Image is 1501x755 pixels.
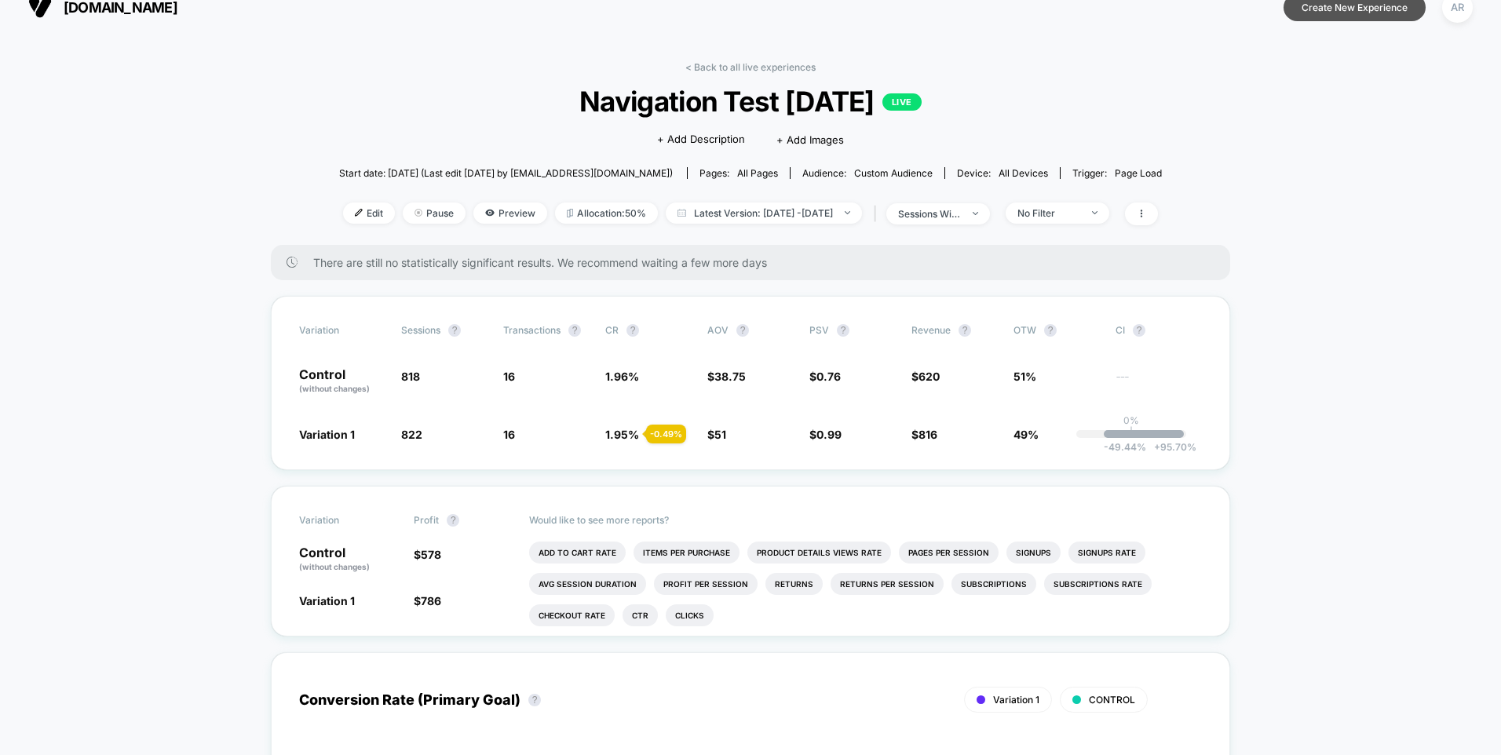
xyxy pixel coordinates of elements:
img: end [973,212,978,215]
span: -49.44 % [1104,441,1146,453]
span: Variation [299,514,385,527]
button: ? [447,514,459,527]
span: 38.75 [714,370,746,383]
p: | [1130,426,1133,438]
span: 0.99 [816,428,842,441]
span: 1.96 % [605,370,639,383]
span: AOV [707,324,729,336]
span: (without changes) [299,562,370,571]
span: There are still no statistically significant results. We recommend waiting a few more days [313,256,1199,269]
img: end [415,209,422,217]
span: 51 [714,428,726,441]
span: 578 [421,548,441,561]
li: Signups [1006,542,1061,564]
span: CI [1116,324,1202,337]
span: | [870,202,886,225]
span: 95.70 % [1146,441,1196,453]
button: ? [448,324,461,337]
li: Pages Per Session [899,542,999,564]
span: + Add Description [657,132,745,148]
span: Variation 1 [299,594,355,607]
span: Transactions [503,324,561,336]
span: $ [809,428,842,441]
span: Variation 1 [299,428,355,441]
span: all pages [737,167,778,179]
div: Trigger: [1072,167,1162,179]
li: Items Per Purchase [634,542,740,564]
span: PSV [809,324,829,336]
li: Clicks [666,604,714,626]
span: Edit [343,202,395,224]
p: Control [299,546,398,573]
span: $ [809,370,841,383]
span: CONTROL [1089,694,1135,706]
span: all devices [999,167,1048,179]
span: 16 [503,370,515,383]
div: Pages: [699,167,778,179]
div: - 0.49 % [646,425,686,443]
img: calendar [677,209,686,217]
li: Profit Per Session [654,573,758,595]
span: 1.95 % [605,428,639,441]
span: Start date: [DATE] (Last edit [DATE] by [EMAIL_ADDRESS][DOMAIN_NAME]) [339,167,673,179]
li: Add To Cart Rate [529,542,626,564]
span: 816 [918,428,937,441]
li: Avg Session Duration [529,573,646,595]
span: + Add Images [776,133,844,146]
span: Device: [944,167,1060,179]
button: ? [1044,324,1057,337]
button: ? [837,324,849,337]
p: 0% [1123,414,1139,426]
span: Variation 1 [993,694,1039,706]
img: rebalance [567,209,573,217]
span: Profit [414,514,439,526]
span: OTW [1013,324,1100,337]
span: 786 [421,594,441,607]
span: Variation [299,324,385,337]
li: Subscriptions Rate [1044,573,1152,595]
img: edit [355,209,363,217]
div: Audience: [802,167,933,179]
span: $ [911,428,937,441]
li: Ctr [623,604,658,626]
span: Latest Version: [DATE] - [DATE] [666,202,862,224]
button: ? [626,324,639,337]
li: Checkout Rate [529,604,615,626]
p: Control [299,368,385,395]
a: < Back to all live experiences [685,61,816,73]
span: $ [707,370,746,383]
span: 620 [918,370,940,383]
span: 16 [503,428,515,441]
li: Returns Per Session [831,573,944,595]
span: $ [707,428,726,441]
span: 51% [1013,370,1036,383]
span: 0.76 [816,370,841,383]
span: $ [414,548,441,561]
span: Allocation: 50% [555,202,658,224]
p: Would like to see more reports? [529,514,1203,526]
img: end [845,211,850,214]
span: $ [414,594,441,607]
p: LIVE [882,93,922,111]
span: 822 [401,428,422,441]
li: Returns [765,573,823,595]
div: No Filter [1017,207,1080,219]
span: Page Load [1115,167,1162,179]
span: Navigation Test [DATE] [381,85,1121,118]
li: Product Details Views Rate [747,542,891,564]
img: end [1092,211,1097,214]
li: Signups Rate [1068,542,1145,564]
span: $ [911,370,940,383]
span: 49% [1013,428,1039,441]
span: Pause [403,202,466,224]
span: 818 [401,370,420,383]
span: Revenue [911,324,951,336]
span: Sessions [401,324,440,336]
li: Subscriptions [951,573,1036,595]
button: ? [568,324,581,337]
button: ? [1133,324,1145,337]
span: --- [1116,372,1202,395]
button: ? [528,694,541,706]
span: Custom Audience [854,167,933,179]
button: ? [959,324,971,337]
